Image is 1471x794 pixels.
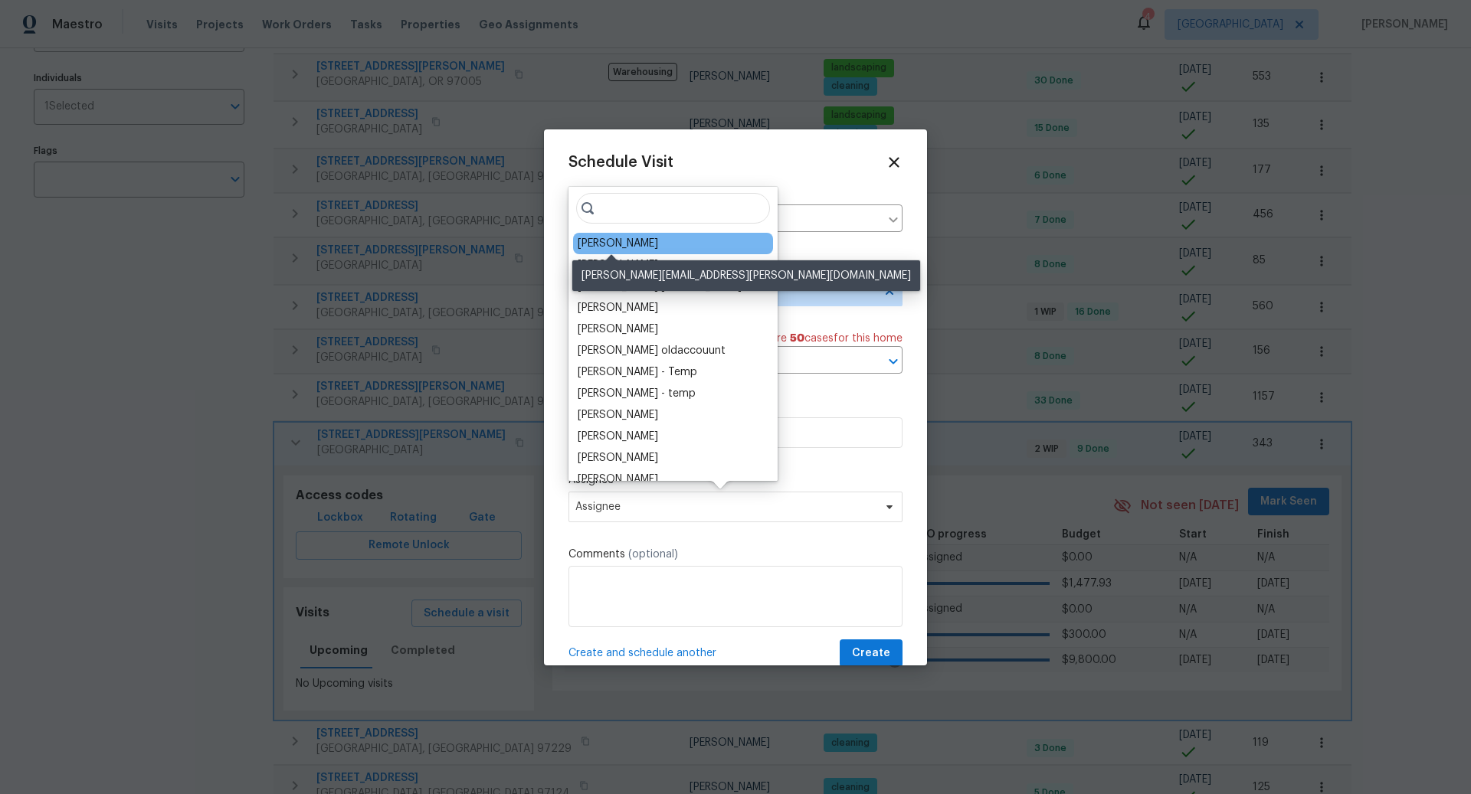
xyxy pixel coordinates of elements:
div: [PERSON_NAME] [578,236,658,251]
button: Create [840,639,903,668]
span: 50 [790,333,804,344]
span: Schedule Visit [568,155,673,170]
span: There are case s for this home [742,331,903,346]
span: (optional) [628,549,678,560]
div: [PERSON_NAME] [578,300,658,315]
div: [PERSON_NAME] [578,450,658,466]
span: Close [886,154,903,171]
div: [PERSON_NAME][EMAIL_ADDRESS][PERSON_NAME][DOMAIN_NAME] [572,260,920,291]
div: [PERSON_NAME] [578,322,658,337]
button: Open [883,351,904,372]
span: Assignee [575,501,876,513]
div: [PERSON_NAME] oldaccouunt [578,343,726,358]
div: [PERSON_NAME] [578,429,658,444]
div: [PERSON_NAME] [578,472,658,487]
div: [PERSON_NAME] - temp [578,386,696,401]
div: [PERSON_NAME] - Temp [578,364,697,380]
span: Create [852,644,890,663]
div: [PERSON_NAME] [578,407,658,423]
div: [PERSON_NAME] [578,257,658,273]
label: Comments [568,547,903,562]
span: Create and schedule another [568,645,716,661]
